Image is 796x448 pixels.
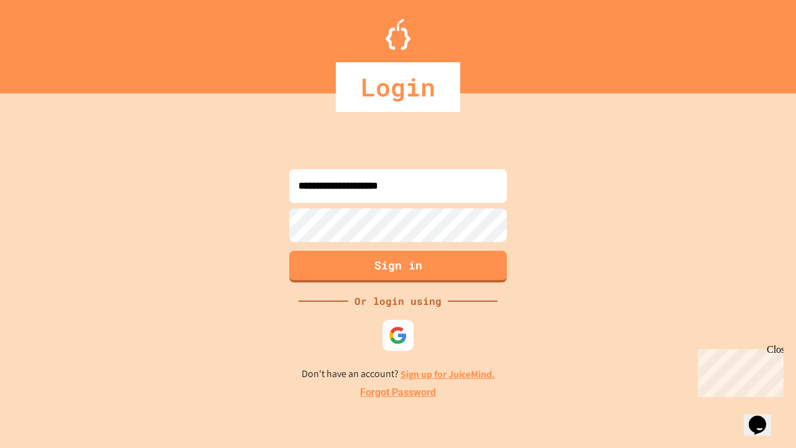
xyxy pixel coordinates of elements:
p: Don't have an account? [302,366,495,382]
iframe: chat widget [693,344,784,397]
button: Sign in [289,251,507,282]
div: Or login using [348,294,448,309]
a: Sign up for JuiceMind. [400,368,495,381]
div: Login [336,62,460,112]
img: google-icon.svg [389,326,407,345]
iframe: chat widget [744,398,784,436]
img: Logo.svg [386,19,410,50]
a: Forgot Password [360,385,436,400]
div: Chat with us now!Close [5,5,86,79]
